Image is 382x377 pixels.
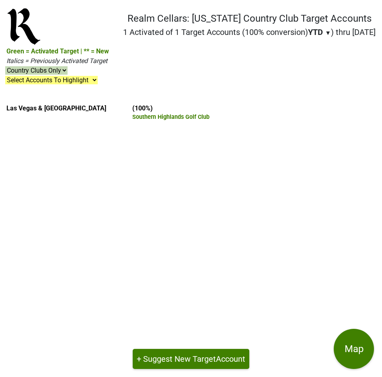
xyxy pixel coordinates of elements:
h1: Realm Cellars: [US_STATE] Country Club Target Accounts [123,13,376,24]
span: Italics = Previously Activated Target [6,57,107,65]
img: Realm Cellars [6,6,42,47]
span: YTD [308,27,323,37]
button: + Suggest New TargetAccount [133,349,249,369]
span: ▼ [325,29,331,37]
h2: 1 Activated of 1 Target Accounts (100% conversion) ) thru [DATE] [123,27,376,37]
button: Map [334,329,374,369]
span: Green = Activated Target | ** = New [6,47,109,55]
span: Account [216,354,245,364]
a: Las Vegas & [GEOGRAPHIC_DATA] (100%) [6,104,153,112]
span: Southern Highlands Golf Club [132,114,209,120]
